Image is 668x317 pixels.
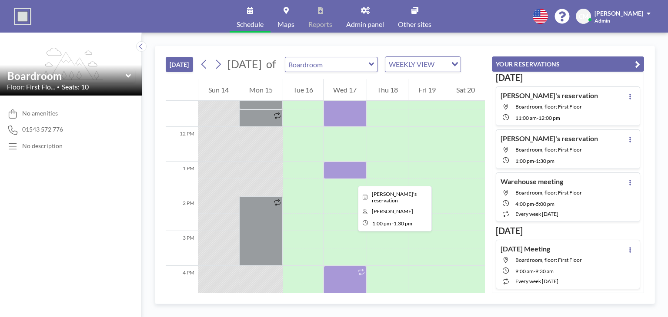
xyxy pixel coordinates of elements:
h4: [DATE] Meeting [501,244,550,253]
span: Seats: 10 [62,83,89,91]
span: every week [DATE] [515,211,558,217]
span: - [534,268,535,274]
div: Thu 18 [367,79,408,101]
input: Boardroom [285,57,369,72]
span: Schedule [237,21,264,28]
span: Admin [595,17,610,24]
h4: [PERSON_NAME]'s reservation [501,134,598,143]
button: [DATE] [166,57,193,72]
span: 12:00 PM [538,115,560,121]
div: 12 PM [166,127,198,162]
span: Reports [308,21,332,28]
span: 11:00 AM [515,115,537,121]
div: Mon 15 [239,79,283,101]
span: CM [579,13,588,20]
span: every week [DATE] [515,278,558,284]
span: Boardroom, floor: First Floor [515,146,582,153]
button: YOUR RESERVATIONS [492,56,644,72]
div: No description [22,142,63,150]
span: - [392,220,394,227]
span: 1:30 PM [394,220,412,227]
span: Other sites [398,21,431,28]
div: 2 PM [166,196,198,231]
div: 4 PM [166,266,198,300]
div: 1 PM [166,162,198,196]
span: Clare Maher [372,208,413,215]
span: Clare's reservation [372,191,417,204]
span: 01543 572 776 [22,125,63,133]
span: - [537,115,538,121]
span: [PERSON_NAME] [595,10,643,17]
span: • [57,84,60,90]
div: Sat 20 [446,79,485,101]
div: 3 PM [166,231,198,266]
img: organization-logo [14,8,31,25]
div: Wed 17 [324,79,367,101]
span: 1:30 PM [536,158,554,164]
div: Sun 14 [198,79,239,101]
div: Search for option [385,57,461,72]
h3: [DATE] [496,225,640,236]
span: 1:00 PM [372,220,391,227]
span: Boardroom, floor: First Floor [515,189,582,196]
div: Tue 16 [283,79,323,101]
span: of [266,57,276,71]
div: 11 AM [166,92,198,127]
span: - [534,201,536,207]
span: 9:00 AM [515,268,534,274]
h4: [PERSON_NAME]'s reservation [501,91,598,100]
div: Fri 19 [408,79,446,101]
input: Boardroom [7,69,126,82]
span: Boardroom, floor: First Floor [515,257,582,263]
span: Maps [277,21,294,28]
span: 4:00 PM [515,201,534,207]
h3: [DATE] [496,72,640,83]
span: WEEKLY VIEW [387,59,436,70]
h4: Warehouse meeting [501,177,563,186]
span: [DATE] [227,57,262,70]
span: Admin panel [346,21,384,28]
span: 1:00 PM [515,158,534,164]
span: 9:30 AM [535,268,554,274]
span: Floor: First Flo... [7,83,55,91]
span: No amenities [22,109,58,117]
input: Search for option [437,59,446,70]
span: 5:00 PM [536,201,554,207]
span: - [534,158,536,164]
span: Boardroom, floor: First Floor [515,103,582,110]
